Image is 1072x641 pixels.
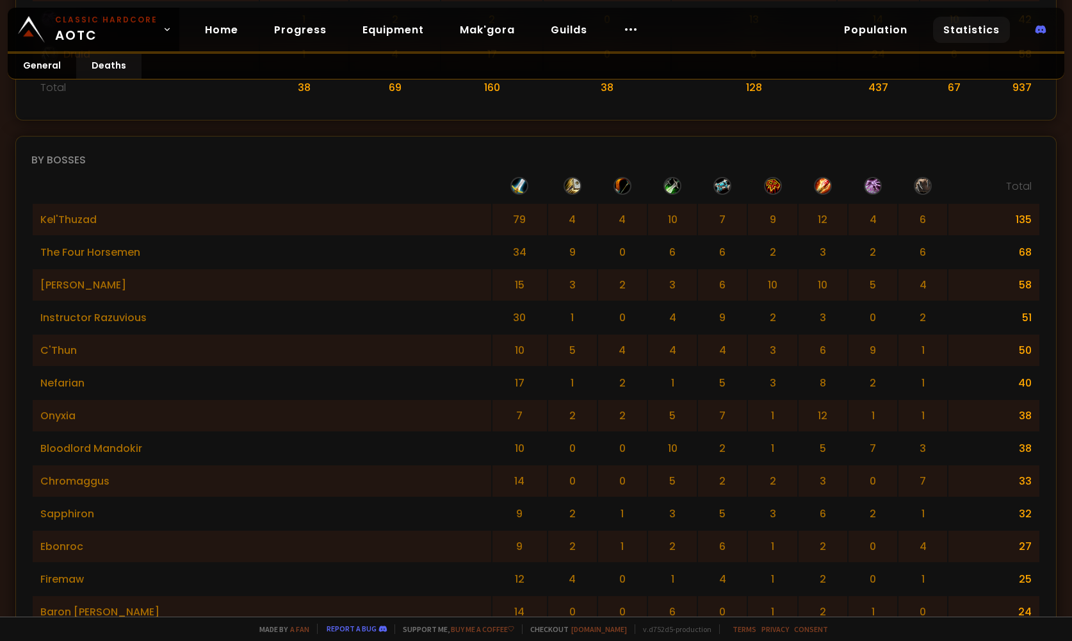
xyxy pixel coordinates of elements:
[352,17,434,43] a: Equipment
[849,563,897,595] td: 0
[849,433,897,464] td: 7
[698,302,747,333] td: 9
[31,152,1041,168] div: By bosses
[598,531,647,562] td: 1
[948,498,1039,529] td: 32
[748,302,797,333] td: 2
[548,269,597,301] td: 3
[898,204,947,235] td: 6
[492,531,546,562] td: 9
[492,269,546,301] td: 15
[799,335,847,366] td: 6
[898,302,947,333] td: 2
[948,237,1039,268] td: 68
[327,624,377,633] a: Report a bug
[544,72,670,103] td: 38
[698,269,747,301] td: 6
[849,302,897,333] td: 0
[948,400,1039,431] td: 38
[33,596,491,628] td: Baron [PERSON_NAME]
[898,563,947,595] td: 1
[748,367,797,399] td: 3
[492,596,546,628] td: 14
[33,465,491,497] td: Chromaggus
[648,400,697,431] td: 5
[8,8,179,51] a: Classic HardcoreAOTC
[260,72,348,103] td: 38
[698,433,747,464] td: 2
[698,335,747,366] td: 4
[799,302,847,333] td: 3
[698,237,747,268] td: 6
[898,596,947,628] td: 0
[748,531,797,562] td: 1
[598,335,647,366] td: 4
[748,204,797,235] td: 9
[648,531,697,562] td: 2
[748,465,797,497] td: 2
[898,335,947,366] td: 1
[948,302,1039,333] td: 51
[548,498,597,529] td: 2
[799,204,847,235] td: 12
[598,400,647,431] td: 2
[492,367,546,399] td: 17
[492,400,546,431] td: 7
[598,269,647,301] td: 2
[648,269,697,301] td: 3
[748,237,797,268] td: 2
[948,335,1039,366] td: 50
[33,269,491,301] td: [PERSON_NAME]
[264,17,337,43] a: Progress
[548,596,597,628] td: 0
[698,596,747,628] td: 0
[548,400,597,431] td: 2
[492,498,546,529] td: 9
[849,335,897,366] td: 9
[33,433,491,464] td: Bloodlord Mandokir
[492,433,546,464] td: 10
[55,14,158,45] span: AOTC
[548,433,597,464] td: 0
[33,498,491,529] td: Sapphiron
[8,54,76,79] a: General
[451,624,514,634] a: Buy me a coffee
[571,624,627,634] a: [DOMAIN_NAME]
[648,498,697,529] td: 3
[598,237,647,268] td: 0
[698,465,747,497] td: 2
[548,302,597,333] td: 1
[635,624,711,634] span: v. d752d5 - production
[33,204,491,235] td: Kel'Thuzad
[33,563,491,595] td: Firemaw
[898,498,947,529] td: 1
[548,335,597,366] td: 5
[492,204,546,235] td: 79
[948,563,1039,595] td: 25
[849,269,897,301] td: 5
[794,624,828,634] a: Consent
[548,367,597,399] td: 1
[990,3,1039,36] td: 42
[761,624,789,634] a: Privacy
[598,367,647,399] td: 2
[698,563,747,595] td: 4
[748,498,797,529] td: 3
[598,596,647,628] td: 0
[933,17,1010,43] a: Statistics
[598,433,647,464] td: 0
[598,563,647,595] td: 0
[648,367,697,399] td: 1
[698,400,747,431] td: 7
[948,465,1039,497] td: 33
[948,596,1039,628] td: 24
[799,269,847,301] td: 10
[648,204,697,235] td: 10
[350,72,440,103] td: 69
[598,498,647,529] td: 1
[33,302,491,333] td: Instructor Razuvious
[838,3,918,36] td: 14
[672,3,836,36] td: 13
[492,335,546,366] td: 10
[33,335,491,366] td: C'Thun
